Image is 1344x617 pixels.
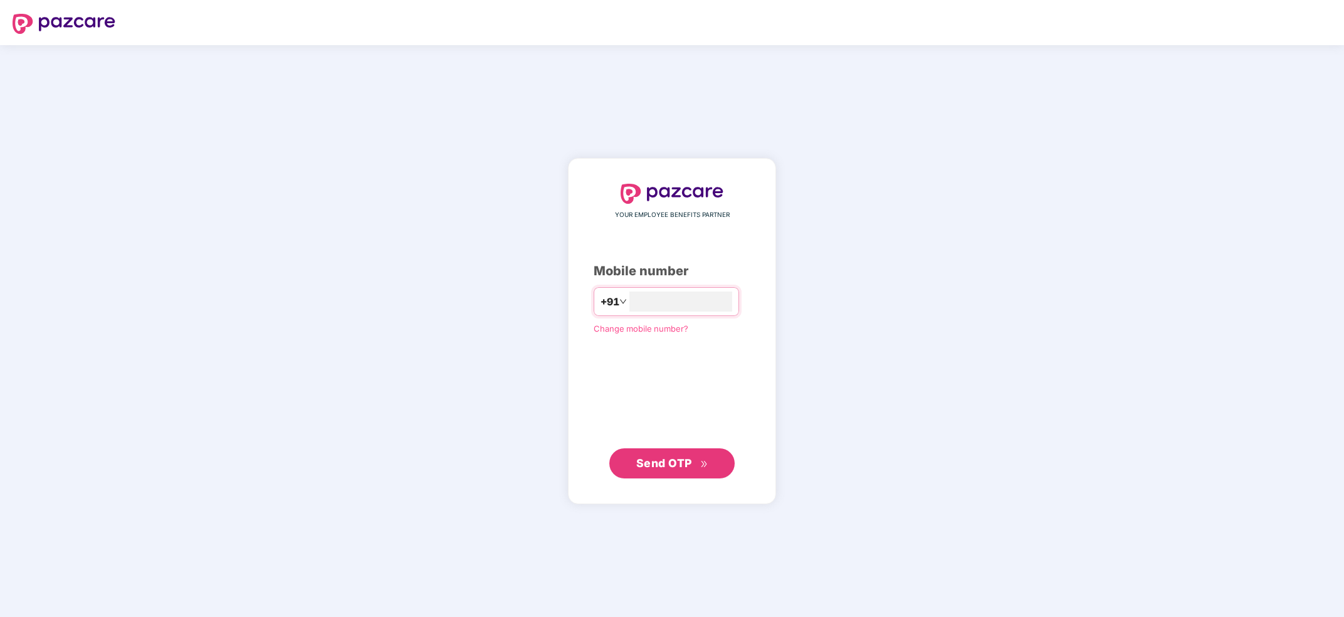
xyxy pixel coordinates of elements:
[615,210,730,220] span: YOUR EMPLOYEE BENEFITS PARTNER
[700,460,708,468] span: double-right
[594,261,750,281] div: Mobile number
[636,456,692,470] span: Send OTP
[594,324,688,334] a: Change mobile number?
[621,184,723,204] img: logo
[609,448,735,478] button: Send OTPdouble-right
[601,294,619,310] span: +91
[13,14,115,34] img: logo
[619,298,627,305] span: down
